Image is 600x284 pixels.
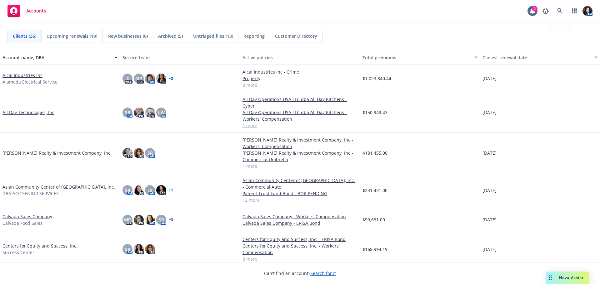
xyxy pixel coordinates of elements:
a: 12 more [242,197,357,203]
button: Active policies [240,50,360,65]
span: SR [125,109,130,116]
a: Search [554,5,566,17]
a: All Day Operations USA LLC dba All Day Kitchens - Workers' Compensation [242,109,357,122]
span: [DATE] [482,187,497,194]
span: LS [147,187,152,194]
span: $99,631.00 [362,216,385,223]
span: [DATE] [482,109,497,116]
a: Alcal Industries Inc [2,72,42,79]
a: Search for it [310,270,336,276]
button: Service team [120,50,240,65]
span: MP [135,75,142,82]
a: Asian Community Center of [GEOGRAPHIC_DATA], Inc. - Commercial Auto [242,177,357,190]
span: Success Center [2,249,34,256]
a: [PERSON_NAME] Realty & Investment Company, Inc - Commercial Umbrella [242,150,357,163]
a: All Day Technologies, Inc [2,109,54,116]
span: Calvada Food Sales [2,220,42,226]
span: $181,455.00 [362,150,387,156]
img: photo [156,74,166,84]
span: Archived (5) [158,33,183,39]
a: Calvada Sales Company [2,213,52,220]
span: SR [125,187,130,194]
img: photo [145,108,155,118]
img: photo [134,185,144,195]
span: [DATE] [482,150,497,156]
span: Clients (36) [13,33,36,39]
img: photo [134,244,144,254]
img: photo [134,108,144,118]
a: [PERSON_NAME] Realty & Investment Company, Inc [2,150,110,156]
img: photo [145,74,155,84]
img: photo [582,6,592,16]
a: + 2 [169,77,173,80]
a: Report a Bug [539,5,552,17]
span: Untriaged files (13) [193,33,233,39]
span: Can't find an account? [264,270,336,277]
span: MP [124,216,131,223]
span: JG [125,75,130,82]
span: LW [158,109,165,116]
span: $150,949.43 [362,109,387,116]
div: Total premiums [362,54,471,61]
button: Total premiums [360,50,480,65]
button: Closest renewal date [480,50,600,65]
a: + 1 [169,188,173,192]
span: [DATE] [482,75,497,82]
span: New businesses (0) [107,33,148,39]
span: Reporting [243,33,265,39]
a: Centers for Equity and Success, Inc. [2,243,77,249]
span: Nova Assist [559,275,584,280]
a: 1 more [242,163,357,169]
span: DBA ACC SENIOR SERVICES [2,190,59,197]
img: photo [134,215,144,225]
span: $168,994.19 [362,246,387,253]
span: Upcoming renewals (19) [47,33,97,39]
span: Customer Directory [275,33,317,39]
a: [PERSON_NAME] Realty & Investment Company, Inc - Workers' Compensation [242,137,357,150]
a: Calvada Sales Company - ERISA Bond [242,220,357,226]
div: Drag to move [546,272,554,284]
img: photo [156,185,166,195]
span: Accounts [26,8,46,13]
a: Property [242,75,357,82]
span: [DATE] [482,246,497,253]
a: Asian Community Center of [GEOGRAPHIC_DATA], Inc. [2,184,115,190]
a: Accounts [5,2,48,20]
div: Account name, DBA [2,54,111,61]
button: Nova Assist [546,272,589,284]
img: photo [122,148,132,158]
img: photo [145,244,155,254]
a: Centers for Equity and Success, Inc. - Workers' Compensation [242,243,357,256]
span: $231,431.00 [362,187,387,194]
div: Active policies [242,54,357,61]
div: Closest renewal date [482,54,591,61]
a: Patient Trust Fund Bond - BOR PENDING [242,190,357,197]
a: Switch app [568,5,581,17]
span: SR [147,150,153,156]
span: SR [125,246,130,253]
a: Centers for Equity and Success, Inc. - ERISA Bond [242,236,357,243]
a: 8 more [242,82,357,88]
a: 1 more [242,122,357,129]
span: Alameda Electrical Service [2,79,57,85]
a: All Day Operations USA LLC dba All Day Kitchens - Cyber [242,96,357,109]
span: $1,023,840.44 [362,75,391,82]
div: Service team [122,54,237,61]
span: [DATE] [482,216,497,223]
a: + 3 [169,218,173,222]
img: photo [134,148,144,158]
img: photo [145,215,155,225]
a: 8 more [242,256,357,262]
span: SR [159,216,164,223]
a: Alcal Industries Inc - Crime [242,69,357,75]
div: 2 [532,6,537,12]
a: Calvada Sales Company - Workers' Compensation [242,213,357,220]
